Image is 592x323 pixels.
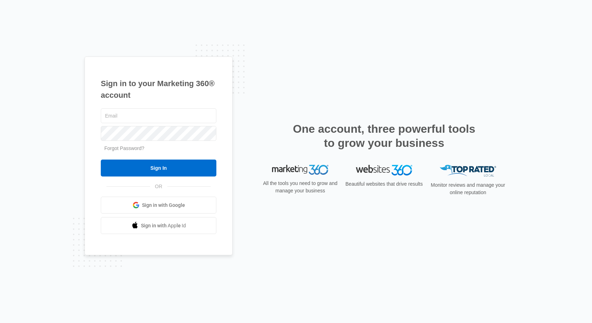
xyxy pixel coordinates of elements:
span: Sign in with Google [142,202,185,209]
p: Monitor reviews and manage your online reputation [428,181,507,196]
img: Marketing 360 [272,165,328,175]
input: Email [101,108,216,123]
a: Forgot Password? [104,145,144,151]
p: All the tools you need to grow and manage your business [261,180,340,195]
a: Sign in with Apple Id [101,217,216,234]
span: Sign in with Apple Id [141,222,186,229]
h2: One account, three powerful tools to grow your business [291,122,477,150]
input: Sign In [101,160,216,177]
p: Beautiful websites that drive results [345,180,424,188]
a: Sign in with Google [101,197,216,214]
span: OR [150,183,167,190]
img: Top Rated Local [440,165,496,177]
h1: Sign in to your Marketing 360® account [101,78,216,101]
img: Websites 360 [356,165,412,175]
